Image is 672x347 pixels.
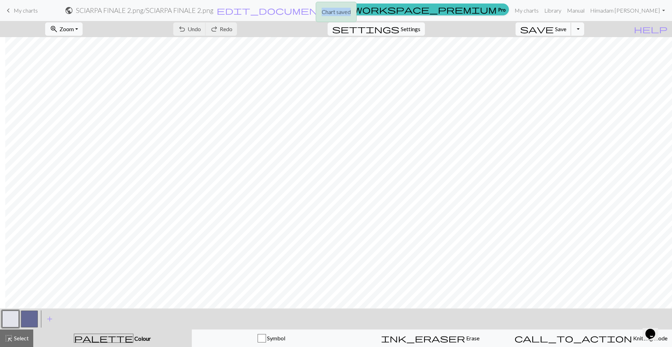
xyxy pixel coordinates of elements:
[351,329,510,347] button: Erase
[332,25,399,33] i: Settings
[13,335,29,341] span: Select
[266,335,285,341] span: Symbol
[59,26,74,32] span: Zoom
[133,335,151,342] span: Colour
[634,24,667,34] span: help
[520,24,554,34] span: save
[643,319,665,340] iframe: chat widget
[332,24,399,34] span: settings
[555,26,566,32] span: Save
[632,335,667,341] span: Knitting mode
[50,24,58,34] span: zoom_in
[328,22,425,36] button: SettingsSettings
[401,25,420,33] span: Settings
[381,333,465,343] span: ink_eraser
[465,335,479,341] span: Erase
[33,329,192,347] button: Colour
[192,329,351,347] button: Symbol
[45,22,83,36] button: Zoom
[514,333,632,343] span: call_to_action
[45,314,54,324] span: add
[516,22,571,36] button: Save
[5,333,13,343] span: highlight_alt
[74,333,133,343] span: palette
[322,8,351,16] p: Chart saved
[510,329,672,347] button: Knitting mode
